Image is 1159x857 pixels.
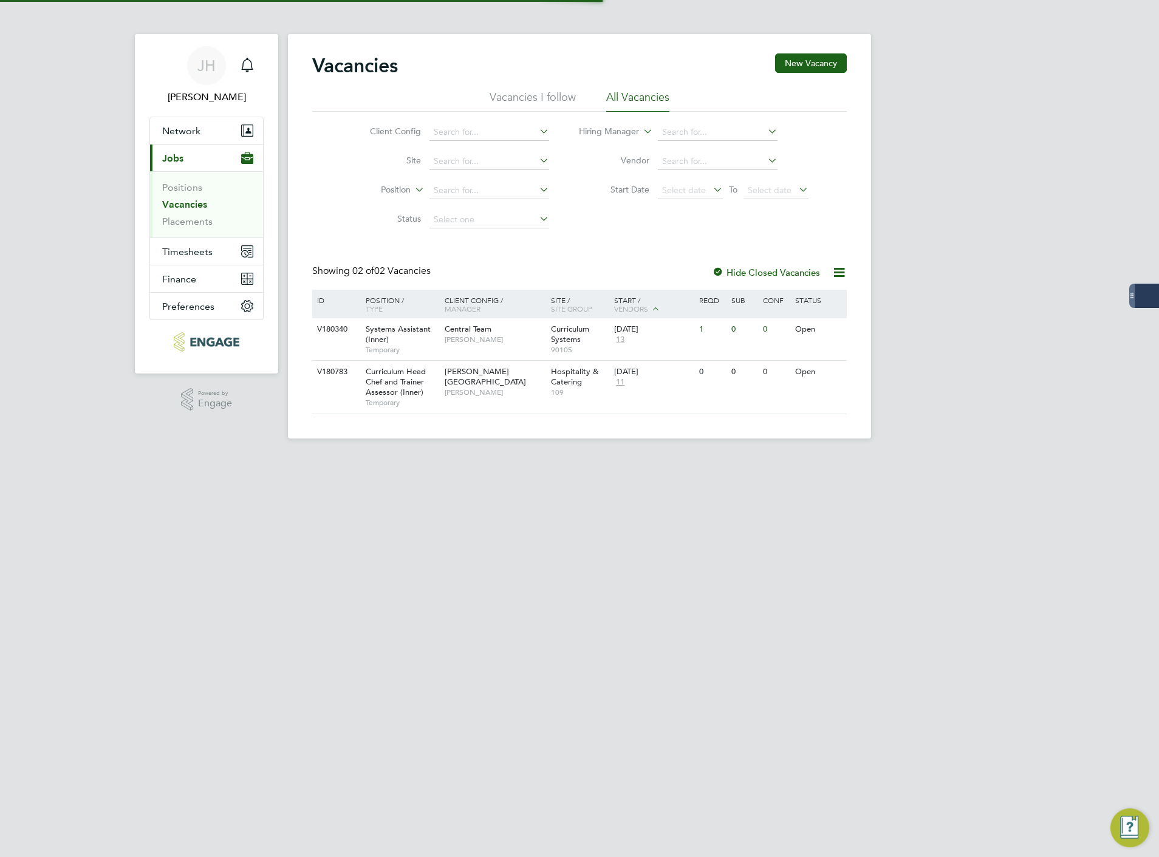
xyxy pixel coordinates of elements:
[696,361,728,383] div: 0
[150,117,263,144] button: Network
[748,185,791,196] span: Select date
[198,388,232,398] span: Powered by
[614,367,693,377] div: [DATE]
[352,265,374,277] span: 02 of
[696,318,728,341] div: 1
[312,265,433,278] div: Showing
[792,318,845,341] div: Open
[351,213,421,224] label: Status
[162,199,207,210] a: Vacancies
[614,377,626,388] span: 11
[658,124,778,141] input: Search for...
[490,90,576,112] li: Vacancies I follow
[696,290,728,310] div: Reqd
[174,332,239,352] img: dovetailslate-logo-retina.png
[760,361,791,383] div: 0
[551,345,609,355] span: 90105
[149,46,264,104] a: JH[PERSON_NAME]
[614,304,648,313] span: Vendors
[569,126,639,138] label: Hiring Manager
[712,267,820,278] label: Hide Closed Vacancies
[728,318,760,341] div: 0
[611,290,696,320] div: Start /
[775,53,847,73] button: New Vacancy
[351,155,421,166] label: Site
[658,153,778,170] input: Search for...
[1110,808,1149,847] button: Engage Resource Center
[445,324,491,334] span: Central Team
[150,145,263,171] button: Jobs
[162,301,214,312] span: Preferences
[162,182,202,193] a: Positions
[429,124,549,141] input: Search for...
[149,332,264,352] a: Go to home page
[135,34,278,374] nav: Main navigation
[150,171,263,237] div: Jobs
[551,366,598,387] span: Hospitality & Catering
[314,318,357,341] div: V180340
[662,185,706,196] span: Select date
[314,290,357,310] div: ID
[551,388,609,397] span: 109
[760,290,791,310] div: Conf
[366,398,439,408] span: Temporary
[357,290,442,319] div: Position /
[579,155,649,166] label: Vendor
[445,388,545,397] span: [PERSON_NAME]
[312,53,398,78] h2: Vacancies
[792,361,845,383] div: Open
[341,184,411,196] label: Position
[445,335,545,344] span: [PERSON_NAME]
[551,304,592,313] span: Site Group
[351,126,421,137] label: Client Config
[366,366,426,397] span: Curriculum Head Chef and Trainer Assessor (Inner)
[314,361,357,383] div: V180783
[162,216,213,227] a: Placements
[198,398,232,409] span: Engage
[614,335,626,345] span: 13
[150,238,263,265] button: Timesheets
[445,366,526,387] span: [PERSON_NAME][GEOGRAPHIC_DATA]
[728,290,760,310] div: Sub
[197,58,216,73] span: JH
[614,324,693,335] div: [DATE]
[548,290,612,319] div: Site /
[150,265,263,292] button: Finance
[429,153,549,170] input: Search for...
[760,318,791,341] div: 0
[162,273,196,285] span: Finance
[162,246,213,258] span: Timesheets
[429,211,549,228] input: Select one
[442,290,548,319] div: Client Config /
[725,182,741,197] span: To
[551,324,589,344] span: Curriculum Systems
[181,388,233,411] a: Powered byEngage
[352,265,431,277] span: 02 Vacancies
[429,182,549,199] input: Search for...
[366,345,439,355] span: Temporary
[162,125,200,137] span: Network
[162,152,183,164] span: Jobs
[366,324,431,344] span: Systems Assistant (Inner)
[445,304,480,313] span: Manager
[150,293,263,319] button: Preferences
[606,90,669,112] li: All Vacancies
[579,184,649,195] label: Start Date
[728,361,760,383] div: 0
[366,304,383,313] span: Type
[792,290,845,310] div: Status
[149,90,264,104] span: Jon Heller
